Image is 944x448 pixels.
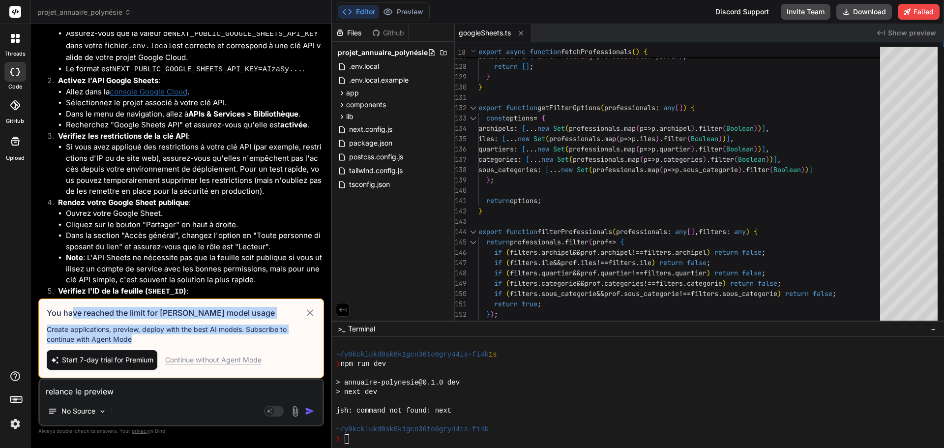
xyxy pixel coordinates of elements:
[510,248,537,257] span: filters
[332,28,368,38] div: Files
[659,258,683,267] span: return
[644,248,671,257] span: filters
[348,165,404,177] span: tailwind.config.js
[478,124,514,133] span: archipels
[710,155,734,164] span: filter
[640,145,644,153] span: p
[506,134,518,143] span: ...
[667,165,675,174] span: =>
[573,155,624,164] span: professionals
[703,155,707,164] span: )
[655,134,659,143] span: )
[769,155,773,164] span: )
[589,165,592,174] span: (
[478,103,502,112] span: export
[478,207,482,215] span: }
[561,258,577,267] span: prof
[486,72,490,81] span: }
[687,258,707,267] span: false
[608,258,636,267] span: filters
[589,238,592,246] span: (
[58,76,158,85] strong: Activez l'API Google Sheets
[781,4,830,20] button: Invite Team
[526,155,530,164] span: [
[290,406,301,417] img: attachment
[455,82,466,92] div: 130
[573,248,581,257] span: &&
[533,114,537,122] span: =
[651,145,655,153] span: p
[537,124,549,133] span: new
[726,134,730,143] span: ]
[699,145,722,153] span: filter
[478,83,482,91] span: }
[467,237,479,247] div: Click to collapse the range.
[707,248,710,257] span: )
[510,196,537,205] span: options
[707,155,710,164] span: .
[455,165,466,175] div: 138
[455,206,466,216] div: 142
[486,176,490,184] span: }
[565,238,589,246] span: filter
[592,165,644,174] span: professionals
[522,124,526,133] span: [
[616,227,667,236] span: professionals
[888,28,936,38] span: Show preview
[557,155,569,164] span: Set
[506,258,510,267] span: (
[644,47,648,56] span: {
[537,196,541,205] span: ;
[62,355,153,365] span: Start 7-day trial for Premium
[636,145,640,153] span: (
[604,103,655,112] span: professionals
[467,113,479,123] div: Click to collapse the range.
[683,165,738,174] span: sous_categorie
[530,155,541,164] span: ...
[40,380,323,397] textarea: relance le preview
[280,120,307,129] strong: activée
[659,165,663,174] span: (
[502,134,506,143] span: [
[675,103,679,112] span: [
[514,145,518,153] span: :
[110,87,187,96] a: console Google Cloud
[691,124,695,133] span: )
[640,155,644,164] span: (
[545,165,549,174] span: [
[188,109,298,119] strong: APIs & Services > Bibliothèque
[338,48,428,58] span: projet_annuaire_polynésie
[616,134,620,143] span: (
[754,145,758,153] span: )
[455,72,466,82] div: 129
[478,155,518,164] span: categories
[338,5,379,19] button: Editor
[66,252,322,286] li: : L'API Sheets ne nécessite pas que la feuille soit publique si vous utilisez un compte de servic...
[549,165,561,174] span: ...
[608,238,616,246] span: =>
[6,117,24,125] label: GitHub
[931,324,936,334] span: −
[695,227,699,236] span: ,
[746,165,769,174] span: filter
[738,155,766,164] span: Boolean
[640,134,655,143] span: iles
[553,124,565,133] span: Set
[455,47,466,58] span: 18
[455,144,466,154] div: 136
[518,155,522,164] span: :
[506,227,537,236] span: function
[37,7,131,17] span: projet_annuaire_polynésie
[455,154,466,165] div: 137
[600,103,604,112] span: (
[305,406,315,416] img: icon
[348,151,404,163] span: postcss.config.js
[663,155,703,164] span: categories
[172,30,318,38] code: NEXT_PUBLIC_GOOGLE_SHEETS_API_KEY
[459,28,511,38] span: googleSheets.ts
[718,134,722,143] span: )
[66,119,322,131] li: Recherchez "Google Sheets API" et assurez-vous qu'elle est .
[651,124,655,133] span: p
[632,134,636,143] span: p
[726,124,754,133] span: Boolean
